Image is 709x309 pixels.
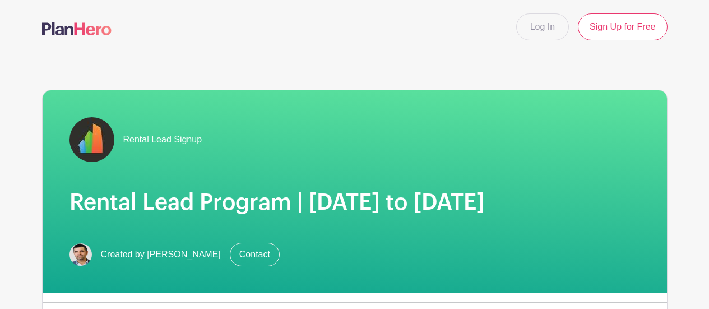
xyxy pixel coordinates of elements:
img: fulton-grace-logo.jpeg [69,117,114,162]
h1: Rental Lead Program | [DATE] to [DATE] [69,189,640,216]
img: logo-507f7623f17ff9eddc593b1ce0a138ce2505c220e1c5a4e2b4648c50719b7d32.svg [42,22,112,35]
span: Created by [PERSON_NAME] [101,248,221,261]
img: Screen%20Shot%202023-02-21%20at%2010.54.51%20AM.png [69,243,92,266]
a: Sign Up for Free [578,13,667,40]
a: Contact [230,243,280,266]
span: Rental Lead Signup [123,133,202,146]
a: Log In [516,13,569,40]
